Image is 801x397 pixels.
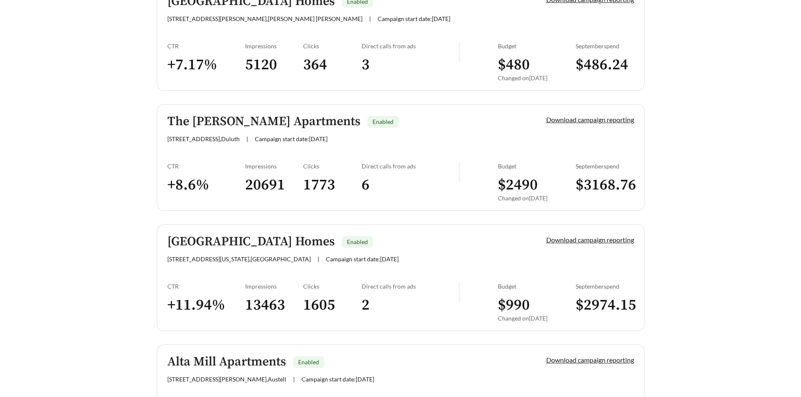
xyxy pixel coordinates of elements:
span: Enabled [298,358,319,365]
h3: 364 [303,55,362,74]
h3: 1605 [303,296,362,315]
span: | [317,255,319,263]
h3: 6 [362,176,459,195]
a: [GEOGRAPHIC_DATA] HomesEnabled[STREET_ADDRESS][US_STATE],[GEOGRAPHIC_DATA]|Campaign start date:[D... [157,224,645,331]
span: [STREET_ADDRESS][PERSON_NAME] , [PERSON_NAME] [PERSON_NAME] [167,15,362,22]
h3: 20691 [245,176,304,195]
a: Download campaign reporting [546,356,634,364]
a: Download campaign reporting [546,116,634,124]
div: September spend [576,42,634,50]
div: Impressions [245,163,304,170]
h3: 2 [362,296,459,315]
div: Clicks [303,163,362,170]
h3: + 7.17 % [167,55,245,74]
span: Campaign start date: [DATE] [378,15,450,22]
div: Direct calls from ads [362,42,459,50]
div: Changed on [DATE] [498,315,576,322]
div: CTR [167,163,245,170]
span: Campaign start date: [DATE] [326,255,399,263]
h3: + 8.6 % [167,176,245,195]
span: Enabled [373,118,394,125]
h5: [GEOGRAPHIC_DATA] Homes [167,235,335,249]
div: Budget [498,283,576,290]
img: line [459,283,460,303]
h3: $ 2490 [498,176,576,195]
span: Campaign start date: [DATE] [255,135,328,142]
div: Clicks [303,283,362,290]
div: Impressions [245,283,304,290]
span: [STREET_ADDRESS][PERSON_NAME] , Austell [167,376,286,383]
span: | [246,135,248,142]
h3: $ 2974.15 [576,296,634,315]
div: Budget [498,42,576,50]
h5: Alta Mill Apartments [167,355,286,369]
h5: The [PERSON_NAME] Apartments [167,115,360,129]
h3: 1773 [303,176,362,195]
span: [STREET_ADDRESS] , Duluth [167,135,240,142]
div: Impressions [245,42,304,50]
div: CTR [167,283,245,290]
img: line [459,42,460,63]
h3: 5120 [245,55,304,74]
a: The [PERSON_NAME] ApartmentsEnabled[STREET_ADDRESS],Duluth|Campaign start date:[DATE]Download cam... [157,104,645,211]
h3: 3 [362,55,459,74]
h3: 13463 [245,296,304,315]
span: | [293,376,295,383]
h3: $ 480 [498,55,576,74]
h3: + 11.94 % [167,296,245,315]
div: September spend [576,163,634,170]
div: Direct calls from ads [362,283,459,290]
h3: $ 990 [498,296,576,315]
div: CTR [167,42,245,50]
span: [STREET_ADDRESS][US_STATE] , [GEOGRAPHIC_DATA] [167,255,311,263]
a: Download campaign reporting [546,236,634,244]
span: | [369,15,371,22]
img: line [459,163,460,183]
div: Changed on [DATE] [498,74,576,82]
span: Campaign start date: [DATE] [301,376,374,383]
div: September spend [576,283,634,290]
div: Clicks [303,42,362,50]
span: Enabled [347,238,368,245]
h3: $ 486.24 [576,55,634,74]
div: Budget [498,163,576,170]
h3: $ 3168.76 [576,176,634,195]
div: Changed on [DATE] [498,195,576,202]
div: Direct calls from ads [362,163,459,170]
